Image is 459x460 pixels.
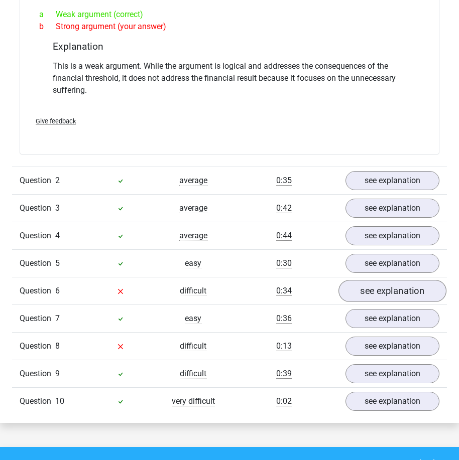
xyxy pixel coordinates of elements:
span: 0:36 [276,314,292,324]
span: difficult [180,369,206,379]
span: Question [20,340,55,352]
span: difficult [180,341,206,351]
span: 2 [55,176,60,185]
span: Question [20,230,55,242]
span: Question [20,395,55,407]
span: easy [185,258,201,268]
span: 0:35 [276,176,292,186]
span: average [179,176,207,186]
span: 0:44 [276,231,292,241]
span: Question [20,285,55,297]
span: average [179,231,207,241]
span: 6 [55,286,60,295]
span: 7 [55,314,60,323]
span: 3 [55,203,60,213]
span: Question [20,257,55,269]
span: 4 [55,231,60,240]
a: see explanation [346,254,439,273]
a: see explanation [346,171,439,190]
p: This is a weak argument. While the argument is logical and addresses the consequences of the fina... [53,60,406,96]
a: see explanation [346,226,439,245]
div: Weak argument (correct) [32,9,427,21]
h4: Explanation [53,41,406,52]
span: 8 [55,341,60,351]
a: see explanation [346,337,439,356]
span: easy [185,314,201,324]
span: b [39,21,56,33]
span: Question [20,175,55,187]
span: Question [20,368,55,380]
span: Give feedback [36,117,76,125]
a: see explanation [338,280,446,302]
span: 0:30 [276,258,292,268]
span: difficult [180,286,206,296]
span: 5 [55,258,60,268]
span: 0:39 [276,369,292,379]
a: see explanation [346,199,439,218]
span: very difficult [172,396,215,406]
span: a [39,9,56,21]
span: 0:34 [276,286,292,296]
span: 9 [55,369,60,378]
span: average [179,203,207,213]
span: 0:13 [276,341,292,351]
span: Question [20,313,55,325]
span: 10 [55,396,64,406]
a: see explanation [346,392,439,411]
span: 0:02 [276,396,292,406]
div: Strong argument (your answer) [32,21,427,33]
a: see explanation [346,364,439,383]
span: Question [20,202,55,214]
span: 0:42 [276,203,292,213]
a: see explanation [346,309,439,328]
